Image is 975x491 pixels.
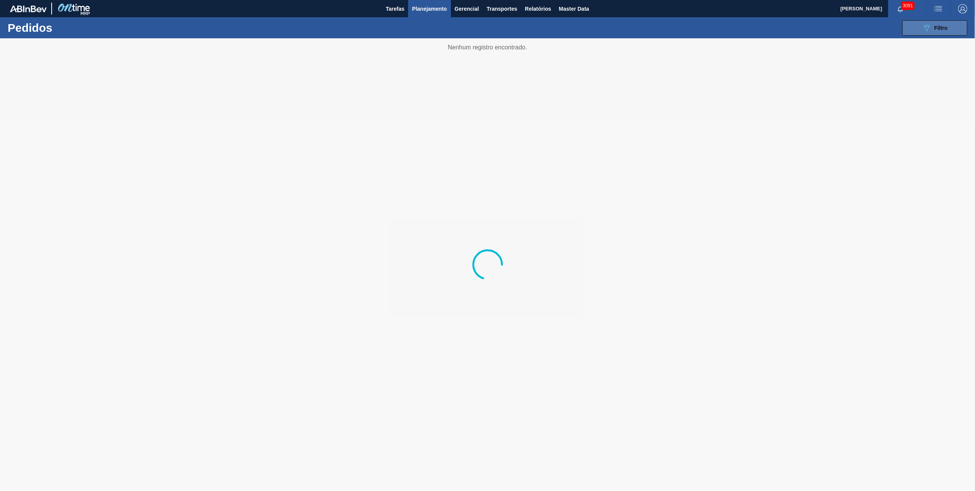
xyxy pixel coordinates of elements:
[888,3,913,14] button: Notificações
[901,2,915,10] span: 3091
[455,4,479,13] span: Gerencial
[412,4,447,13] span: Planejamento
[10,5,47,12] img: TNhmsLtSVTkK8tSr43FrP2fwEKptu5GPRR3wAAAABJRU5ErkJggg==
[934,25,948,31] span: Filtro
[525,4,551,13] span: Relatórios
[902,20,967,36] button: Filtro
[934,4,943,13] img: userActions
[8,23,127,32] h1: Pedidos
[559,4,589,13] span: Master Data
[958,4,967,13] img: Logout
[386,4,405,13] span: Tarefas
[487,4,517,13] span: Transportes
